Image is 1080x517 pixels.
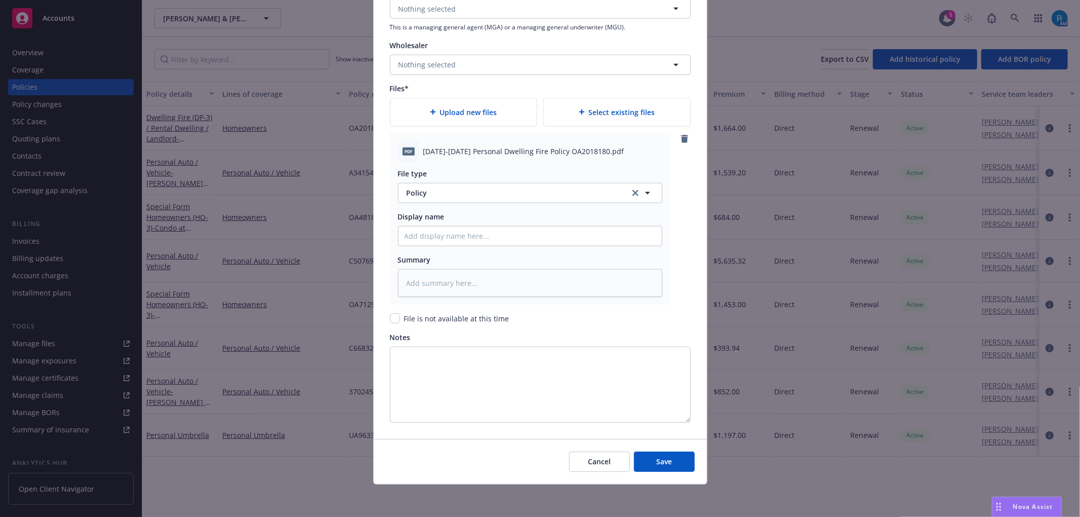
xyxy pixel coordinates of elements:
span: Select existing files [589,107,655,118]
button: Nothing selected [390,55,691,75]
input: Add display name here... [398,227,662,246]
span: File is not available at this time [404,314,509,323]
span: Wholesaler [390,41,428,50]
span: pdf [403,147,415,155]
span: Files* [390,84,409,93]
div: Upload new files [390,98,537,127]
button: Policyclear selection [398,183,662,203]
span: Nothing selected [398,4,456,14]
a: clear selection [629,187,642,199]
div: Drag to move [992,497,1005,516]
span: Upload new files [440,107,497,118]
span: Display name [398,212,445,221]
span: This is a managing general agent (MGA) or a managing general underwriter (MGU). [390,23,691,31]
span: [DATE]-[DATE] Personal Dwelling Fire Policy OA2018180.pdf [423,146,624,157]
div: Select existing files [543,98,691,127]
span: Save [656,457,672,466]
span: File type [398,169,427,178]
span: Policy [407,188,618,198]
span: Summary [398,255,431,265]
a: remove [678,133,691,145]
button: Nova Assist [992,497,1062,517]
span: Nothing selected [398,59,456,70]
span: Nova Assist [1013,502,1053,511]
button: Cancel [569,452,630,472]
button: Save [634,452,695,472]
span: Cancel [588,457,611,466]
span: Notes [390,333,411,342]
